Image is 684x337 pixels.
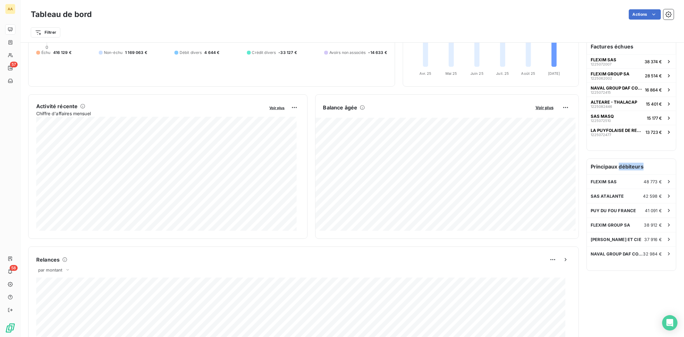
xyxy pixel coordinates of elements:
span: -33 127 € [278,50,297,56]
span: 38 374 € [645,59,662,64]
button: FLEXIM GROUP SA122506200228 514 € [587,68,676,82]
tspan: Mai 25 [445,71,457,76]
button: Voir plus [534,105,555,110]
div: Open Intercom Messenger [662,315,678,331]
h6: Principaux débiteurs [587,159,676,174]
span: 416 129 € [53,50,72,56]
button: ALTEARE - THALACAP122508244615 401 € [587,97,676,111]
tspan: Juin 25 [470,71,484,76]
span: 1225072007 [591,62,612,66]
span: 15 177 € [647,116,662,121]
tspan: [DATE] [548,71,560,76]
span: FLEXIM GROUP SA [591,71,629,76]
span: Voir plus [270,106,285,110]
span: 42 598 € [643,194,662,199]
tspan: Juil. 25 [496,71,509,76]
span: 32 984 € [643,251,662,256]
div: AA [5,4,15,14]
span: Chiffre d'affaires mensuel [36,110,265,117]
button: NAVAL GROUP DAF COMPT. FOUR.122507241516 864 € [587,82,676,97]
span: 37 916 € [645,237,662,242]
span: Non-échu [104,50,122,56]
span: 16 864 € [645,87,662,92]
span: 28 514 € [645,73,662,78]
span: 58 [10,265,18,271]
span: ALTEARE - THALACAP [591,99,637,105]
span: NAVAL GROUP DAF COMPT. FOUR. [591,251,643,256]
tspan: Août 25 [521,71,536,76]
span: FLEXIM SAS [591,57,616,62]
span: PUY DU FOU FRANCE [591,208,636,213]
span: 38 912 € [644,222,662,228]
span: [PERSON_NAME] ET CIE [591,237,641,242]
button: FLEXIM SAS122507200738 374 € [587,54,676,68]
img: Logo LeanPay [5,323,15,333]
span: SAS ATALANTE [591,194,624,199]
h6: Relances [36,256,60,264]
button: Filtrer [31,27,60,38]
span: Échu [41,50,51,56]
span: -14 633 € [368,50,387,56]
button: LA PUYFOLAISE DE RESTAURATION122507247713 723 € [587,125,676,139]
span: 41 091 € [645,208,662,213]
span: Crédit divers [252,50,276,56]
h6: Activité récente [36,102,78,110]
span: 1225062002 [591,76,612,80]
span: 1225072477 [591,133,611,137]
button: Actions [629,9,661,20]
span: 1225072415 [591,91,611,94]
span: 48 773 € [644,179,662,184]
span: Avoirs non associés [329,50,366,56]
span: Voir plus [536,105,553,110]
span: FLEXIM GROUP SA [591,222,630,228]
span: LA PUYFOLAISE DE RESTAURATION [591,128,643,133]
span: SAS MASQ [591,114,614,119]
button: SAS MASQ122507251015 177 € [587,111,676,125]
span: Débit divers [180,50,202,56]
h6: Balance âgée [323,104,358,111]
span: NAVAL GROUP DAF COMPT. FOUR. [591,85,642,91]
span: 1 169 063 € [125,50,147,56]
span: 1225082446 [591,105,612,108]
span: 13 723 € [646,130,662,135]
span: 0 [46,45,48,50]
span: 4 644 € [205,50,220,56]
span: par montant [38,267,63,272]
button: Voir plus [268,105,287,110]
tspan: Avr. 25 [420,71,432,76]
span: 57 [10,62,18,67]
h3: Tableau de bord [31,9,92,20]
h6: Factures échues [587,39,676,54]
span: 15 401 € [646,101,662,107]
span: 1225072510 [591,119,611,123]
span: FLEXIM SAS [591,179,617,184]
